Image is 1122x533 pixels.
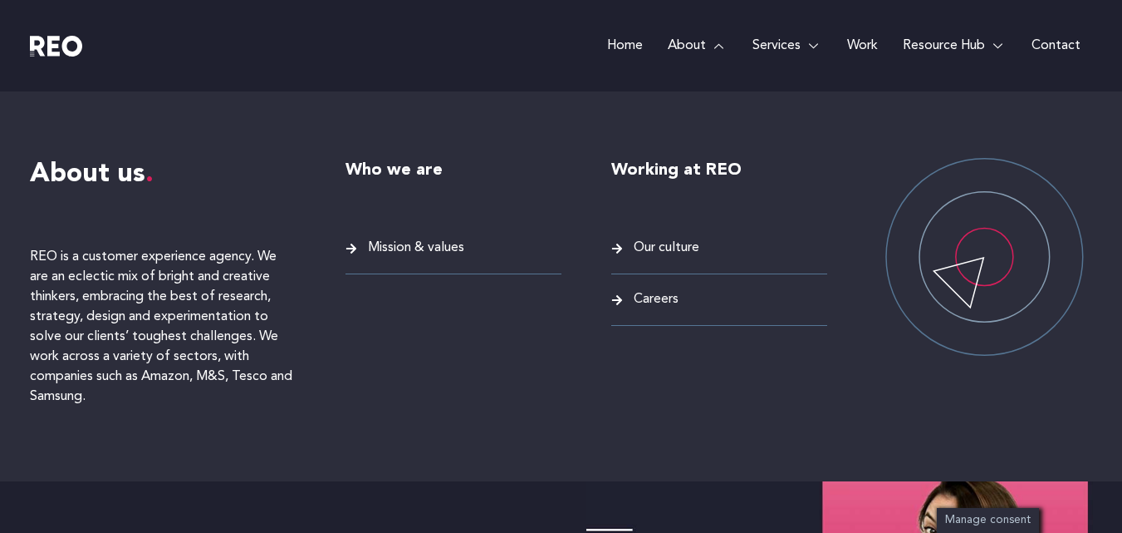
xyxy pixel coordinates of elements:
[345,158,561,183] h6: Who we are
[611,289,827,311] a: Careers
[611,158,827,183] h6: Working at REO
[345,237,561,259] a: Mission & values
[611,237,827,259] a: Our culture
[30,161,154,188] span: About us
[630,289,679,311] span: Careers
[945,515,1031,526] span: Manage consent
[30,247,296,407] p: REO is a customer experience agency. We are an eclectic mix of bright and creative thinkers, embr...
[630,237,699,259] span: Our culture
[364,237,464,259] span: Mission & values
